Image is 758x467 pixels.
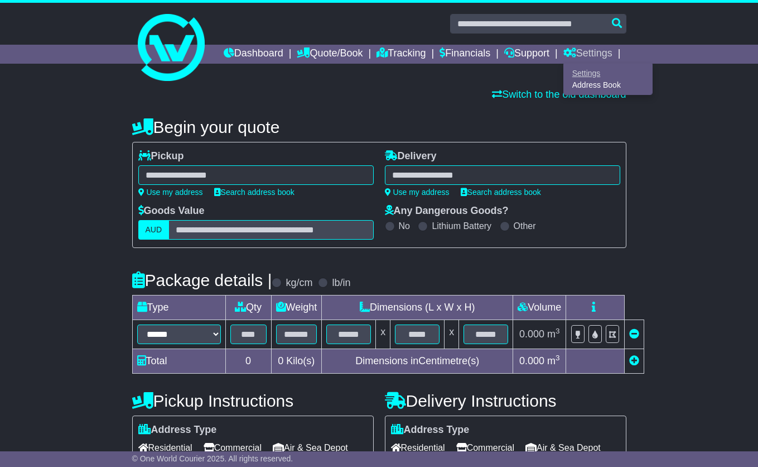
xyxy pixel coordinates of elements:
[629,328,639,340] a: Remove this item
[563,64,653,95] div: Quote/Book
[391,424,470,436] label: Address Type
[513,296,566,320] td: Volume
[132,392,374,410] h4: Pickup Instructions
[132,349,225,374] td: Total
[563,45,612,64] a: Settings
[399,221,410,231] label: No
[225,349,271,374] td: 0
[297,45,363,64] a: Quote/Book
[461,188,541,197] a: Search address book
[547,328,560,340] span: m
[132,296,225,320] td: Type
[204,439,262,456] span: Commercial
[440,45,490,64] a: Financials
[391,439,445,456] span: Residential
[564,79,652,92] a: Address Book
[271,349,322,374] td: Kilo(s)
[556,327,560,335] sup: 3
[432,221,491,231] label: Lithium Battery
[132,118,626,136] h4: Begin your quote
[132,271,272,289] h4: Package details |
[322,349,513,374] td: Dimensions in Centimetre(s)
[138,220,170,240] label: AUD
[456,439,514,456] span: Commercial
[138,205,205,217] label: Goods Value
[138,439,192,456] span: Residential
[385,392,626,410] h4: Delivery Instructions
[385,188,450,197] a: Use my address
[332,277,350,289] label: lb/in
[225,296,271,320] td: Qty
[519,355,544,366] span: 0.000
[138,188,203,197] a: Use my address
[525,439,601,456] span: Air & Sea Depot
[504,45,549,64] a: Support
[376,320,390,349] td: x
[445,320,459,349] td: x
[385,205,509,217] label: Any Dangerous Goods?
[132,454,293,463] span: © One World Courier 2025. All rights reserved.
[629,355,639,366] a: Add new item
[224,45,283,64] a: Dashboard
[547,355,560,366] span: m
[385,150,437,163] label: Delivery
[492,89,626,100] a: Switch to the old dashboard
[214,188,294,197] a: Search address book
[519,328,544,340] span: 0.000
[138,150,184,163] label: Pickup
[322,296,513,320] td: Dimensions (L x W x H)
[556,354,560,362] sup: 3
[138,424,217,436] label: Address Type
[278,355,283,366] span: 0
[271,296,322,320] td: Weight
[376,45,426,64] a: Tracking
[514,221,536,231] label: Other
[564,67,652,79] a: Settings
[286,277,312,289] label: kg/cm
[273,439,348,456] span: Air & Sea Depot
